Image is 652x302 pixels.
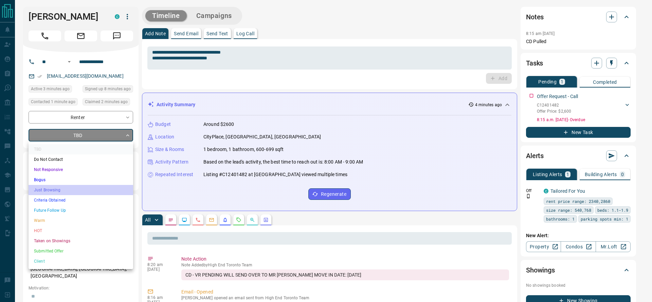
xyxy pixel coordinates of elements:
li: Not Responsive [29,165,133,175]
li: Bogus [29,175,133,185]
li: Submitted Offer [29,246,133,256]
li: Client [29,256,133,266]
li: Just Browsing [29,185,133,195]
li: Future Follow Up [29,205,133,215]
li: Taken on Showings [29,236,133,246]
li: Do Not Contact [29,154,133,165]
li: Warm [29,215,133,226]
li: HOT [29,226,133,236]
li: Criteria Obtained [29,195,133,205]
